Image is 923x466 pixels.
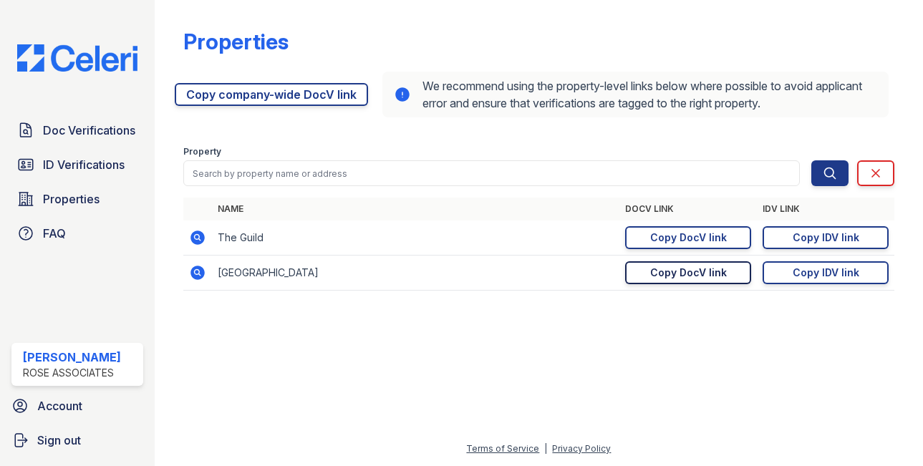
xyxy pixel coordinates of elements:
a: Properties [11,185,143,213]
a: Doc Verifications [11,116,143,145]
a: Copy DocV link [625,226,751,249]
th: DocV Link [619,198,757,220]
a: Privacy Policy [552,443,611,454]
div: We recommend using the property-level links below where possible to avoid applicant error and ens... [382,72,889,117]
div: Copy IDV link [793,266,859,280]
a: FAQ [11,219,143,248]
a: Copy IDV link [763,226,889,249]
div: Copy DocV link [650,230,727,245]
a: Sign out [6,426,149,455]
div: Properties [183,29,289,54]
a: Copy company-wide DocV link [175,83,368,106]
div: | [544,443,547,454]
span: Properties [43,190,100,208]
input: Search by property name or address [183,160,800,186]
a: Copy IDV link [763,261,889,284]
a: ID Verifications [11,150,143,179]
img: CE_Logo_Blue-a8612792a0a2168367f1c8372b55b34899dd931a85d93a1a3d3e32e68fde9ad4.png [6,44,149,72]
label: Property [183,146,221,157]
a: Copy DocV link [625,261,751,284]
div: Rose Associates [23,366,121,380]
span: Account [37,397,82,414]
td: The Guild [212,220,619,256]
span: ID Verifications [43,156,125,173]
div: Copy DocV link [650,266,727,280]
div: Copy IDV link [793,230,859,245]
span: FAQ [43,225,66,242]
span: Doc Verifications [43,122,135,139]
span: Sign out [37,432,81,449]
div: [PERSON_NAME] [23,349,121,366]
th: IDV Link [757,198,894,220]
a: Terms of Service [466,443,539,454]
th: Name [212,198,619,220]
a: Account [6,392,149,420]
td: [GEOGRAPHIC_DATA] [212,256,619,291]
